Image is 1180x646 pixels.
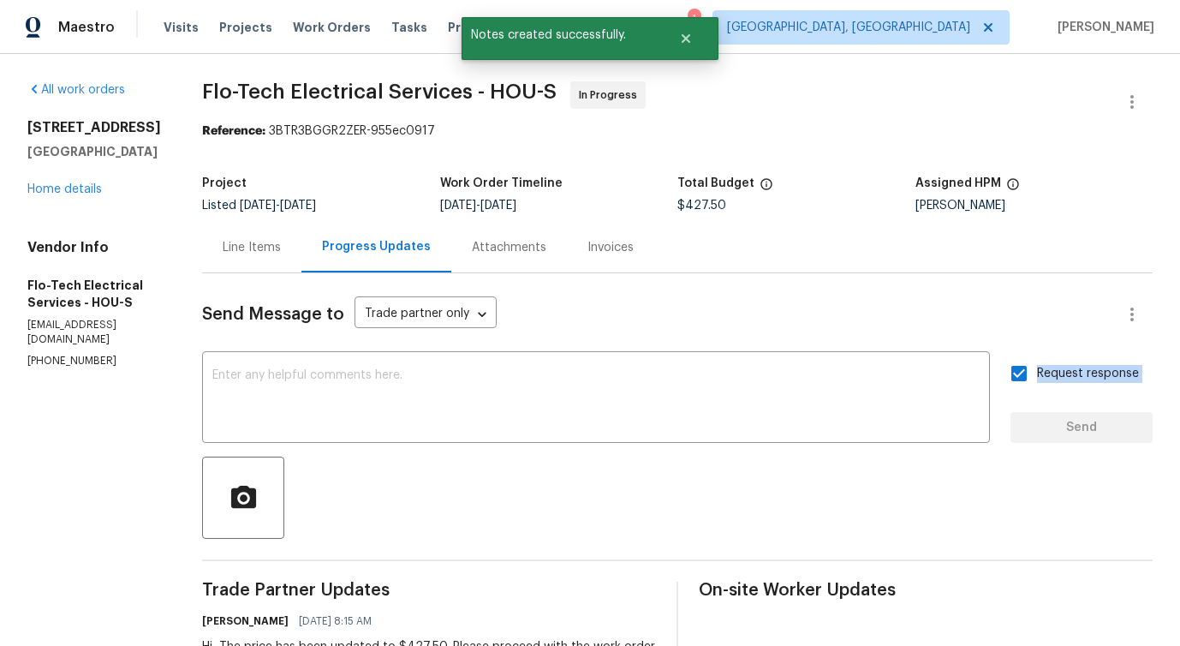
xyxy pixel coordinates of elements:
span: Listed [202,200,316,212]
h5: Work Order Timeline [440,177,563,189]
span: Visits [164,19,199,36]
span: [DATE] [440,200,476,212]
span: - [440,200,516,212]
h5: Assigned HPM [915,177,1001,189]
span: Request response [1037,365,1139,383]
h5: Project [202,177,247,189]
span: In Progress [579,87,644,104]
a: All work orders [27,84,125,96]
span: Maestro [58,19,115,36]
div: 1 [688,10,700,27]
h5: [GEOGRAPHIC_DATA] [27,143,161,160]
span: Work Orders [293,19,371,36]
h2: [STREET_ADDRESS] [27,119,161,136]
h4: Vendor Info [27,239,161,256]
span: [DATE] [280,200,316,212]
h6: [PERSON_NAME] [202,613,289,630]
div: [PERSON_NAME] [915,200,1153,212]
p: [EMAIL_ADDRESS][DOMAIN_NAME] [27,318,161,347]
span: [GEOGRAPHIC_DATA], [GEOGRAPHIC_DATA] [727,19,970,36]
span: - [240,200,316,212]
span: Tasks [391,21,427,33]
div: Trade partner only [355,301,497,329]
span: [DATE] 8:15 AM [299,613,372,630]
a: Home details [27,183,102,195]
div: Attachments [472,239,546,256]
span: The total cost of line items that have been proposed by Opendoor. This sum includes line items th... [760,177,773,200]
span: [PERSON_NAME] [1051,19,1154,36]
p: [PHONE_NUMBER] [27,354,161,368]
h5: Total Budget [677,177,754,189]
span: The hpm assigned to this work order. [1006,177,1020,200]
span: Notes created successfully. [462,17,658,53]
div: Progress Updates [322,238,431,255]
span: Projects [219,19,272,36]
div: Line Items [223,239,281,256]
span: On-site Worker Updates [699,582,1153,599]
h5: Flo-Tech Electrical Services - HOU-S [27,277,161,311]
span: Flo-Tech Electrical Services - HOU-S [202,81,557,102]
span: [DATE] [240,200,276,212]
div: Invoices [587,239,634,256]
div: 3BTR3BGGR2ZER-955ec0917 [202,123,1153,140]
b: Reference: [202,125,265,137]
span: $427.50 [677,200,726,212]
span: Trade Partner Updates [202,582,656,599]
span: [DATE] [480,200,516,212]
button: Close [658,21,714,56]
span: Properties [448,19,515,36]
span: Send Message to [202,306,344,323]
